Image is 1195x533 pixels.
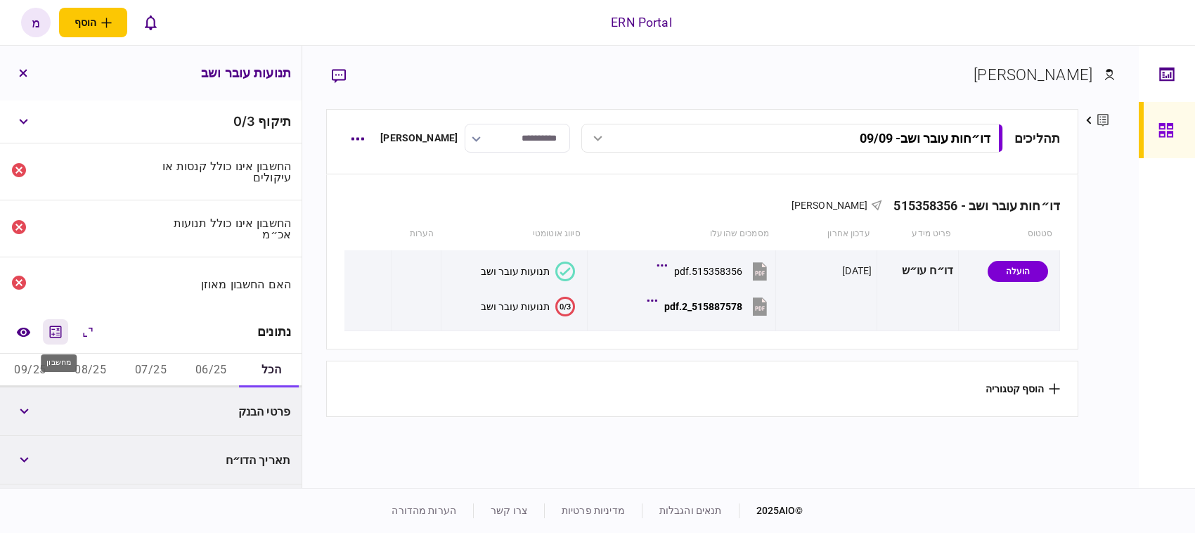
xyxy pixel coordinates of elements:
div: [PERSON_NAME] [974,63,1092,86]
th: מסמכים שהועלו [588,218,776,250]
div: תנועות עובר ושב [481,266,550,277]
a: מדיניות פרטיות [562,505,625,516]
button: הוסף קטגוריה [986,383,1060,394]
button: 07/25 [121,354,181,387]
button: 06/25 [181,354,241,387]
a: השוואה למסמך [11,319,36,345]
a: תנאים והגבלות [659,505,722,516]
div: תנועות עובר ושב [481,301,550,312]
div: החשבון אינו כולל תנועות אכ״מ [157,217,292,240]
div: 515358356.pdf [674,266,742,277]
button: 08/25 [60,354,121,387]
button: הכל [241,354,302,387]
button: פתח רשימת התראות [136,8,165,37]
span: תיקוף [258,114,291,129]
div: האם החשבון מאוזן [157,278,292,290]
th: סטטוס [959,218,1060,250]
div: פרטי הבנק [157,406,291,417]
div: הועלה [988,261,1048,282]
span: [PERSON_NAME] [792,200,868,211]
div: החשבון אינו כולל קנסות או עיקולים [157,160,292,183]
button: 515887578_2.pdf [650,290,770,322]
div: תאריך הדו״ח [157,454,291,465]
button: הרחב\כווץ הכל [75,319,101,345]
button: מחשבון [43,319,68,345]
div: [DATE] [842,264,872,278]
button: 515358356.pdf [660,255,770,287]
a: צרו קשר [491,505,527,516]
div: © 2025 AIO [739,503,803,518]
span: 0 / 3 [233,114,254,129]
button: תנועות עובר ושב [481,262,575,281]
div: נתונים [257,325,291,339]
button: פתח תפריט להוספת לקוח [59,8,127,37]
text: 0/3 [560,302,571,311]
div: דו״ח עו״ש [882,255,953,287]
button: דו״חות עובר ושב- 09/09 [581,124,1003,153]
a: הערות מהדורה [392,505,456,516]
div: דו״חות עובר ושב - 515358356 [882,198,1060,213]
th: עדכון אחרון [776,218,877,250]
div: [PERSON_NAME] [380,131,458,146]
div: תהליכים [1014,129,1060,148]
th: סיווג אוטומטי [441,218,588,250]
th: הערות [391,218,441,250]
button: מ [21,8,51,37]
div: 515887578_2.pdf [664,301,742,312]
th: פריט מידע [877,218,959,250]
div: דו״חות עובר ושב - 09/09 [860,131,990,146]
button: 0/3תנועות עובר ושב [481,297,575,316]
div: ERN Portal [611,13,671,32]
h3: תנועות עובר ושב [201,67,291,79]
div: מחשבון [41,354,77,372]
